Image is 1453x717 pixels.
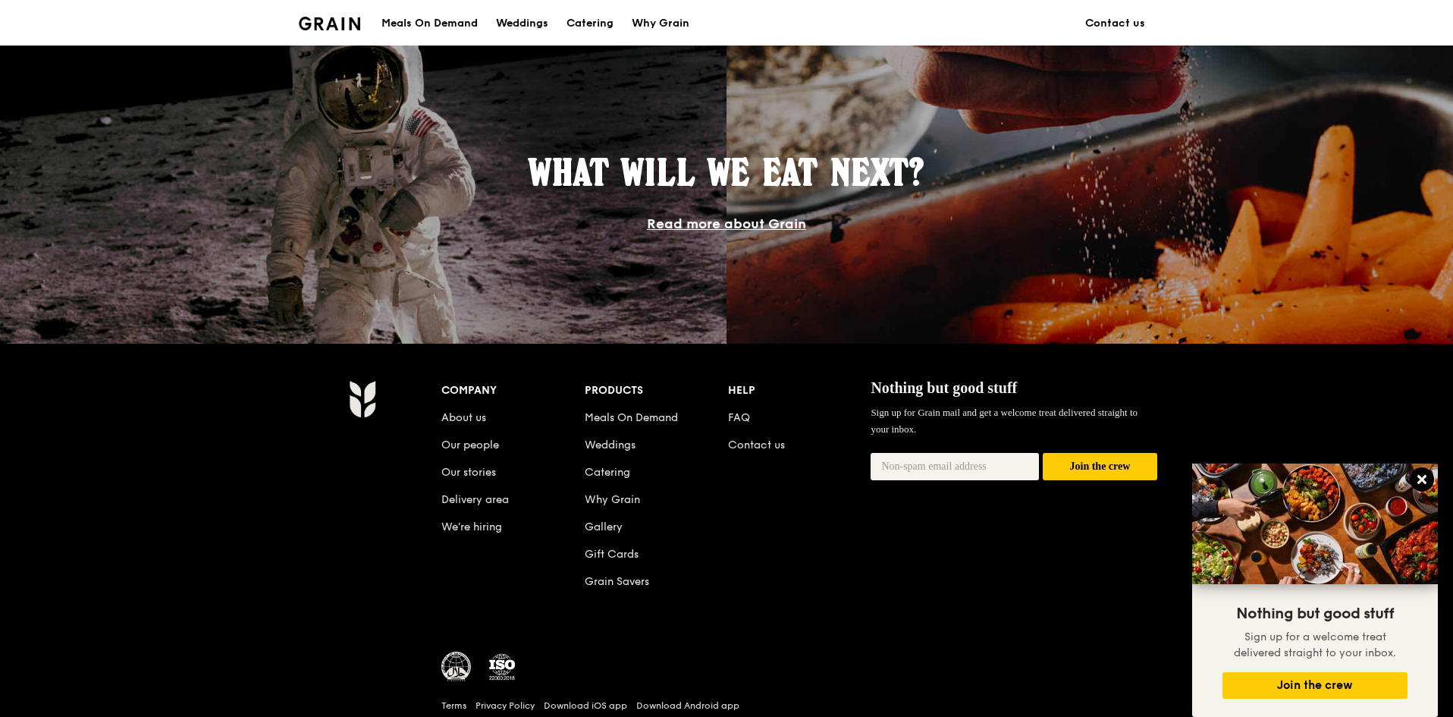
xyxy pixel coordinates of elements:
[566,1,614,46] div: Catering
[1222,672,1407,699] button: Join the crew
[728,380,871,401] div: Help
[349,380,375,418] img: Grain
[871,379,1017,396] span: Nothing but good stuff
[585,520,623,533] a: Gallery
[585,548,639,561] a: Gift Cards
[1192,464,1438,584] img: DSC07876-Edit02-Large.jpeg
[557,1,623,46] a: Catering
[441,520,502,533] a: We’re hiring
[647,215,806,232] a: Read more about Grain
[299,17,360,30] img: Grain
[585,411,678,424] a: Meals On Demand
[1410,467,1434,492] button: Close
[728,411,750,424] a: FAQ
[585,439,635,451] a: Weddings
[441,439,499,451] a: Our people
[871,407,1138,435] span: Sign up for Grain mail and get a welcome treat delivered straight to your inbox.
[585,380,728,401] div: Products
[1234,631,1396,659] span: Sign up for a welcome treat delivered straight to your inbox.
[487,652,517,682] img: ISO Certified
[1043,453,1157,481] button: Join the crew
[475,700,535,712] a: Privacy Policy
[441,411,486,424] a: About us
[441,493,509,506] a: Delivery area
[544,700,627,712] a: Download iOS app
[632,1,689,46] div: Why Grain
[585,466,630,479] a: Catering
[441,380,585,401] div: Company
[1236,605,1394,623] span: Nothing but good stuff
[496,1,548,46] div: Weddings
[623,1,698,46] a: Why Grain
[585,575,649,588] a: Grain Savers
[871,453,1039,480] input: Non-spam email address
[441,652,472,682] img: MUIS Halal Certified
[728,439,785,451] a: Contact us
[441,700,466,712] a: Terms
[1076,1,1154,46] a: Contact us
[441,466,496,479] a: Our stories
[487,1,557,46] a: Weddings
[529,150,924,194] span: What will we eat next?
[381,1,478,46] div: Meals On Demand
[585,493,640,506] a: Why Grain
[636,700,739,712] a: Download Android app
